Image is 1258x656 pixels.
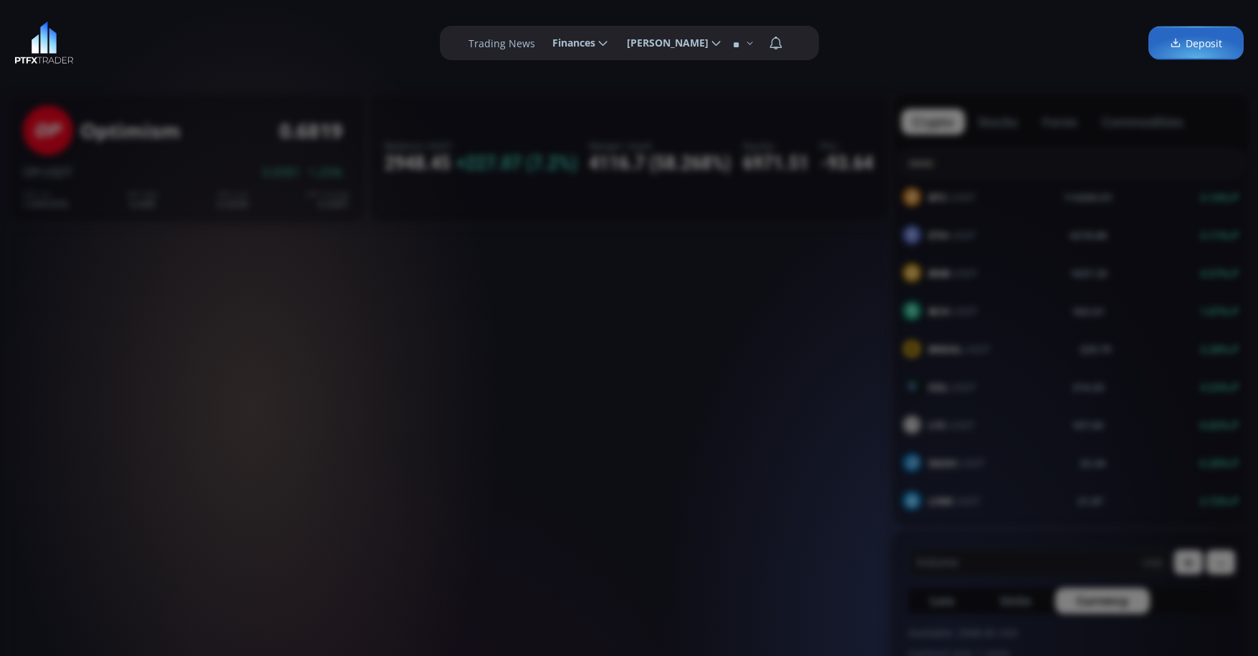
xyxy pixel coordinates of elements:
[542,29,595,57] span: Finances
[1170,36,1222,51] span: Deposit
[14,21,74,64] img: LOGO
[469,36,535,51] label: Trading News
[617,29,709,57] span: [PERSON_NAME]
[1148,26,1244,60] a: Deposit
